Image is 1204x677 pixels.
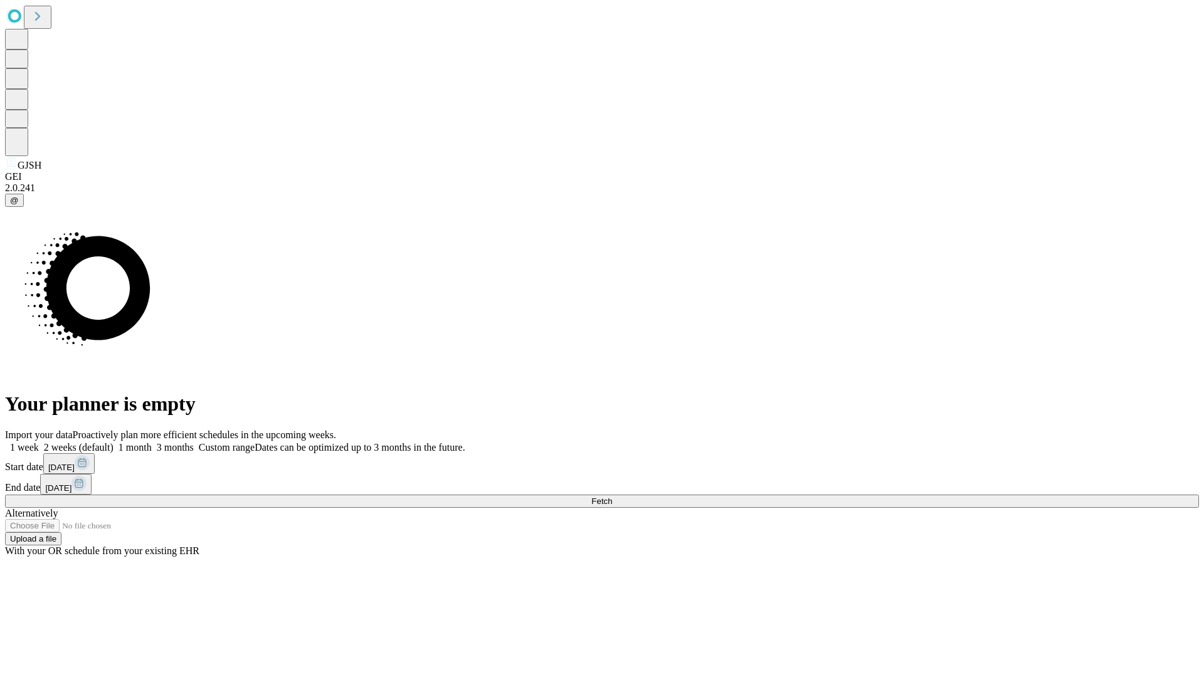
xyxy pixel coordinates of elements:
span: [DATE] [48,463,75,472]
span: 3 months [157,442,194,453]
button: Fetch [5,495,1199,508]
span: 1 month [119,442,152,453]
button: Upload a file [5,532,61,545]
div: End date [5,474,1199,495]
span: Import your data [5,429,73,440]
span: 1 week [10,442,39,453]
span: Custom range [199,442,255,453]
span: Alternatively [5,508,58,518]
span: Dates can be optimized up to 3 months in the future. [255,442,465,453]
span: @ [10,196,19,205]
div: Start date [5,453,1199,474]
span: With your OR schedule from your existing EHR [5,545,199,556]
button: [DATE] [43,453,95,474]
div: GEI [5,171,1199,182]
div: 2.0.241 [5,182,1199,194]
h1: Your planner is empty [5,392,1199,416]
span: 2 weeks (default) [44,442,114,453]
span: Proactively plan more efficient schedules in the upcoming weeks. [73,429,336,440]
span: Fetch [591,496,612,506]
span: [DATE] [45,483,71,493]
span: GJSH [18,160,41,171]
button: @ [5,194,24,207]
button: [DATE] [40,474,92,495]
